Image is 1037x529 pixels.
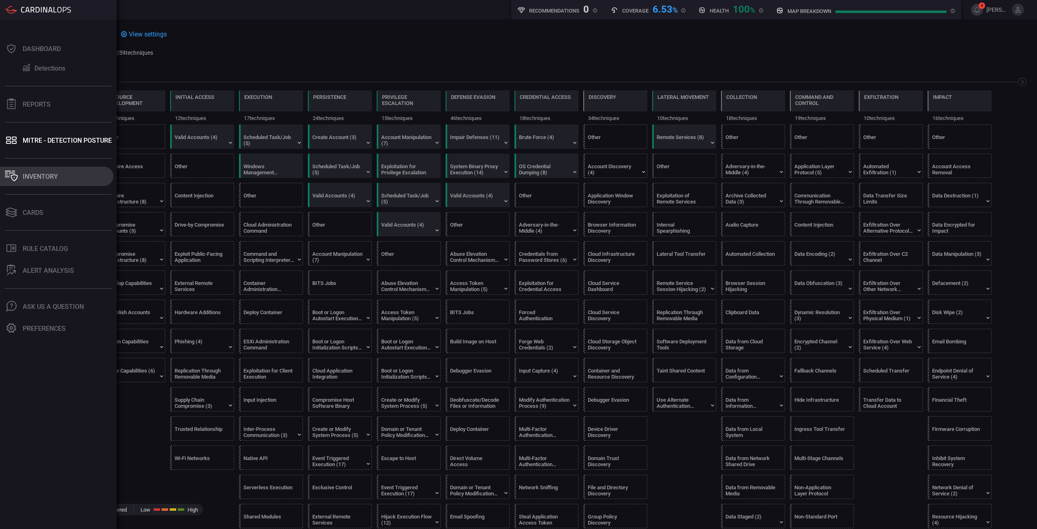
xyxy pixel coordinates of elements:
div: T1482: Domain Trust Discovery (Not covered) [583,445,647,470]
div: T1610: Deploy Container (Not covered) [239,300,303,324]
div: T1053: Scheduled Task/Job [239,124,303,149]
div: Other [381,251,432,263]
div: T1672: Email Spoofing (Not covered) [446,504,510,528]
div: T1037: Boot or Logon Initialization Scripts (Not covered) [308,329,372,353]
div: Cards [23,209,43,216]
div: T1608: Stage Capabilities (Not covered) [101,358,165,382]
div: T1543: Create or Modify System Process (Not covered) [377,387,441,411]
div: T1217: Browser Information Discovery (Not covered) [583,212,647,236]
div: T1106: Native API (Not covered) [239,445,303,470]
div: T1622: Debugger Evasion (Not covered) [583,387,647,411]
div: T1668: Exclusive Control (Not covered) [308,475,372,499]
div: Valid Accounts (4) [381,222,432,234]
div: Brute Force (4) [519,134,570,146]
div: 17 techniques [239,111,303,124]
div: T1546: Event Triggered Execution (Not covered) [377,475,441,499]
div: T1554: Compromise Host Software Binary (Not covered) [308,387,372,411]
div: T1619: Cloud Storage Object Discovery (Not covered) [583,329,647,353]
div: T1652: Device Driver Discovery (Not covered) [583,416,647,441]
div: Lateral Movement [657,94,709,100]
div: Command and Scripting Interpreter (12) [243,251,294,263]
div: Scheduled Task/Job (5) [381,193,432,205]
div: BITS Jobs [312,280,363,292]
div: T1560: Archive Collected Data (Not covered) [721,183,785,207]
div: T1003: OS Credential Dumping [514,154,578,178]
div: Other [725,134,776,146]
div: TA0011: Command and Control (Not covered) [790,90,854,124]
div: Account Discovery (4) [588,163,638,176]
div: T1606: Forge Web Credentials (Not covered) [514,329,578,353]
div: MITRE - Detection Posture [23,137,112,144]
div: TA0009: Collection (Not covered) [721,90,785,124]
div: Other (Not covered) [239,183,303,207]
div: T1123: Audio Capture (Not covered) [721,212,785,236]
div: Lateral Tool Transfer [657,251,707,263]
div: Valid Accounts (4) [175,134,225,146]
div: 100 [733,4,755,13]
div: T1037: Boot or Logon Initialization Scripts (Not covered) [377,358,441,382]
div: External Remote Services [175,280,225,292]
div: Cloud Infrastructure Discovery [588,251,638,263]
div: T1573: Encrypted Channel (Not covered) [790,329,854,353]
div: TA0008: Lateral Movement [652,90,716,124]
div: T1557: Adversary-in-the-Middle (Not covered) [721,154,785,178]
div: Data Encrypted for Impact [932,222,983,234]
div: Scheduled Task/Job (5) [312,163,363,176]
div: Data Destruction (1) [932,193,983,205]
div: OS Credential Dumping (8) [519,163,570,176]
div: T1111: Multi-Factor Authentication Interception (Not covered) [514,416,578,441]
div: T1041: Exfiltration Over C2 Channel (Not covered) [859,241,923,266]
div: T1029: Scheduled Transfer (Not covered) [859,358,923,382]
div: T1078: Valid Accounts [170,124,234,149]
div: T1078: Valid Accounts [446,183,510,207]
div: T1119: Automated Collection (Not covered) [721,241,785,266]
span: [PERSON_NAME].[PERSON_NAME] [986,6,1009,13]
div: Compromise Accounts (3) [106,222,156,234]
div: T1059: Command and Scripting Interpreter (Not covered) [239,241,303,266]
div: T1187: Forced Authentication (Not covered) [514,300,578,324]
div: T1568: Dynamic Resolution (Not covered) [790,300,854,324]
h5: map breakdown [787,8,831,14]
div: T1091: Replication Through Removable Media (Not covered) [652,300,716,324]
div: T1052: Exfiltration Over Physical Medium (Not covered) [859,300,923,324]
div: T1531: Account Access Removal (Not covered) [928,154,992,178]
div: 6.53 [653,4,678,13]
div: T1548: Abuse Elevation Control Mechanism (Not covered) [377,270,441,295]
div: Defense Evasion [451,94,495,100]
div: T1098: Account Manipulation (Not covered) [308,241,372,266]
div: T1567: Exfiltration Over Web Service (Not covered) [859,329,923,353]
div: Other (Not covered) [859,124,923,149]
div: T1185: Browser Session Hijacking (Not covered) [721,270,785,295]
div: T1530: Data from Cloud Storage (Not covered) [721,329,785,353]
div: T1074: Data Staged (Not covered) [721,504,785,528]
div: T1651: Cloud Administration Command (Not covered) [239,212,303,236]
div: T1622: Debugger Evasion (Not covered) [446,358,510,382]
div: T1140: Deobfuscate/Decode Files or Information (Not covered) [446,387,510,411]
div: Other (Not covered) [721,124,785,149]
div: T1083: File and Directory Discovery (Not covered) [583,475,647,499]
div: TA0005: Defense Evasion [446,90,510,124]
div: T1485: Data Destruction (Not covered) [928,183,992,207]
div: TA0003: Persistence [308,90,372,124]
div: TA0004: Privilege Escalation [377,90,441,124]
div: Cloud Administration Command [243,222,294,234]
div: T1495: Firmware Corruption (Not covered) [928,416,992,441]
div: T1115: Clipboard Data (Not covered) [721,300,785,324]
div: Other [106,134,156,146]
div: TA0040: Impact (Not covered) [928,90,992,124]
div: T1087: Account Discovery (Not covered) [583,154,647,178]
div: T1210: Exploitation of Remote Services (Not covered) [652,183,716,207]
div: Other [519,193,570,205]
div: T1030: Data Transfer Size Limits (Not covered) [859,183,923,207]
div: Reports [23,101,51,108]
div: 24 techniques [308,111,372,124]
div: 10 techniques [652,111,716,124]
div: Develop Capabilities (4) [106,280,156,292]
div: T1199: Trusted Relationship (Not covered) [170,416,234,441]
div: ALERT ANALYSIS [23,267,74,274]
div: T1080: Taint Shared Content (Not covered) [652,358,716,382]
div: T1671: Cloud Application Integration (Not covered) [308,358,372,382]
div: T1129: Shared Modules (Not covered) [239,504,303,528]
div: Credentials from Password Stores (6) [519,251,570,263]
div: T1550: Use Alternate Authentication Material (Not covered) [652,387,716,411]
